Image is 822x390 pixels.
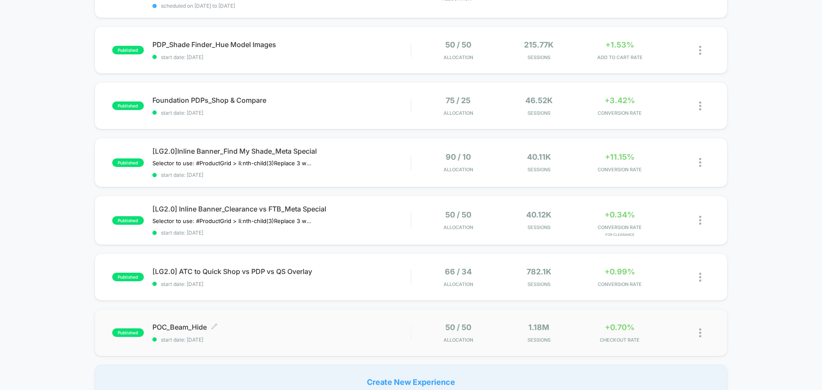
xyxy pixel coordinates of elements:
span: CHECKOUT RATE [581,337,658,343]
span: +0.34% [605,210,635,219]
span: Allocation [444,337,473,343]
span: [LG2.0]Inline Banner_Find My Shade_Meta Special [152,147,411,155]
span: start date: [DATE] [152,110,411,116]
span: [LG2.0] Inline Banner_Clearance vs FTB_Meta Special [152,205,411,213]
span: start date: [DATE] [152,336,411,343]
span: start date: [DATE] [152,229,411,236]
span: Foundation PDPs_Shop & Compare [152,96,411,104]
span: +1.53% [605,40,634,49]
span: Allocation [444,54,473,60]
span: PDP_Shade Finder_Hue Model Images [152,40,411,49]
span: CONVERSION RATE [581,167,658,173]
span: Sessions [501,224,578,230]
span: 782.1k [527,267,551,276]
span: scheduled on [DATE] to [DATE] [152,3,411,9]
img: close [699,328,701,337]
span: Selector to use: #ProductGrid > li:nth-child(3)Replace 3 with the block number﻿Copy the widget ID... [152,217,311,224]
span: for Clearance [581,232,658,237]
span: Sessions [501,167,578,173]
img: close [699,216,701,225]
span: Allocation [444,110,473,116]
span: Sessions [501,54,578,60]
span: +0.70% [605,323,634,332]
span: +11.15% [605,152,634,161]
span: 1.18M [528,323,549,332]
span: published [112,328,144,337]
span: Allocation [444,224,473,230]
span: start date: [DATE] [152,54,411,60]
span: 40.12k [526,210,551,219]
span: 46.52k [525,96,553,105]
span: Allocation [444,167,473,173]
span: 40.11k [527,152,551,161]
span: CONVERSION RATE [581,110,658,116]
span: 90 / 10 [446,152,471,161]
span: published [112,216,144,225]
span: +3.42% [605,96,635,105]
img: close [699,158,701,167]
span: 50 / 50 [445,323,471,332]
span: Allocation [444,281,473,287]
span: CONVERSION RATE [581,281,658,287]
span: 75 / 25 [446,96,471,105]
img: close [699,101,701,110]
span: Sessions [501,110,578,116]
span: CONVERSION RATE [581,224,658,230]
span: Selector to use: #ProductGrid > li:nth-child(3)Replace 3 with the block number﻿Copy the widget ID... [152,160,311,167]
span: +0.99% [605,267,635,276]
span: start date: [DATE] [152,172,411,178]
span: 215.77k [524,40,554,49]
span: Sessions [501,281,578,287]
span: published [112,158,144,167]
span: published [112,273,144,281]
span: 50 / 50 [445,40,471,49]
span: POC_Beam_Hide [152,323,411,331]
span: 50 / 50 [445,210,471,219]
span: start date: [DATE] [152,281,411,287]
span: published [112,101,144,110]
img: close [699,46,701,55]
span: published [112,46,144,54]
span: [LG2.0] ATC to Quick Shop vs PDP vs QS Overlay [152,267,411,276]
img: close [699,273,701,282]
span: Sessions [501,337,578,343]
span: 66 / 34 [445,267,472,276]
